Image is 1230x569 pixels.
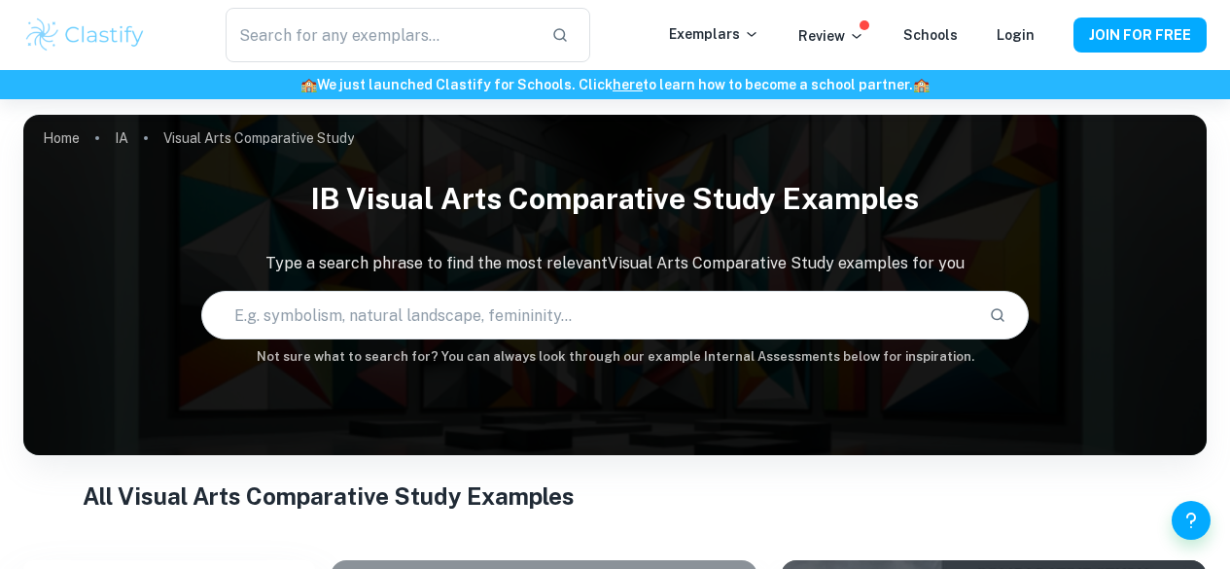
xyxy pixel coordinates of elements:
p: Visual Arts Comparative Study [163,127,354,149]
input: Search for any exemplars... [226,8,537,62]
a: Home [43,124,80,152]
h6: Not sure what to search for? You can always look through our example Internal Assessments below f... [23,347,1207,367]
input: E.g. symbolism, natural landscape, femininity... [202,288,974,342]
p: Exemplars [669,23,759,45]
a: here [613,77,643,92]
img: Clastify logo [23,16,147,54]
h1: All Visual Arts Comparative Study Examples [83,479,1147,514]
p: Review [798,25,864,47]
a: Schools [903,27,958,43]
span: 🏫 [913,77,930,92]
button: Help and Feedback [1172,501,1211,540]
span: 🏫 [300,77,317,92]
p: Type a search phrase to find the most relevant Visual Arts Comparative Study examples for you [23,252,1207,275]
button: JOIN FOR FREE [1073,18,1207,53]
a: Login [997,27,1035,43]
h6: We just launched Clastify for Schools. Click to learn how to become a school partner. [4,74,1226,95]
button: Search [981,299,1014,332]
h1: IB Visual Arts Comparative Study examples [23,169,1207,229]
a: IA [115,124,128,152]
